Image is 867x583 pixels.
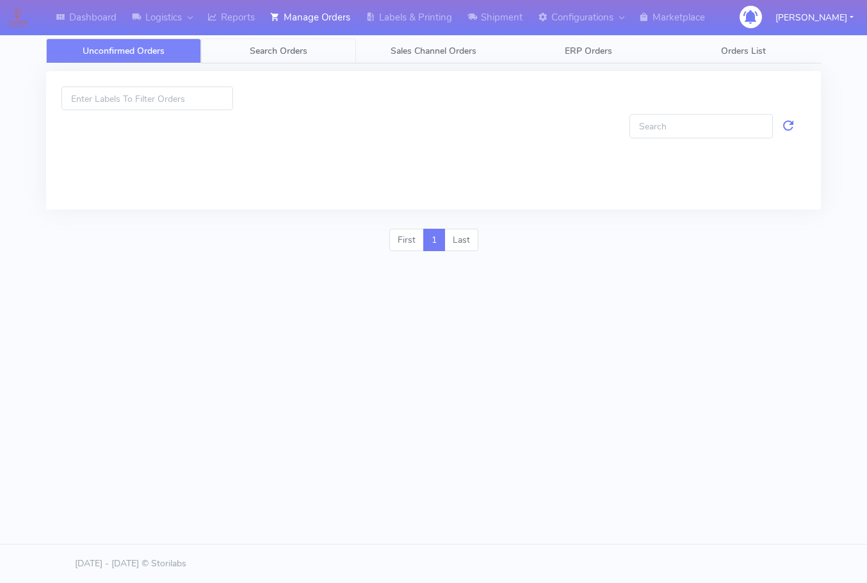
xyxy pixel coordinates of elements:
[721,45,766,57] span: Orders List
[391,45,476,57] span: Sales Channel Orders
[423,229,445,252] a: 1
[46,38,821,63] ul: Tabs
[766,4,863,31] button: [PERSON_NAME]
[250,45,307,57] span: Search Orders
[61,86,233,110] input: Enter Labels To Filter Orders
[629,114,774,138] input: Search
[565,45,612,57] span: ERP Orders
[83,45,165,57] span: Unconfirmed Orders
